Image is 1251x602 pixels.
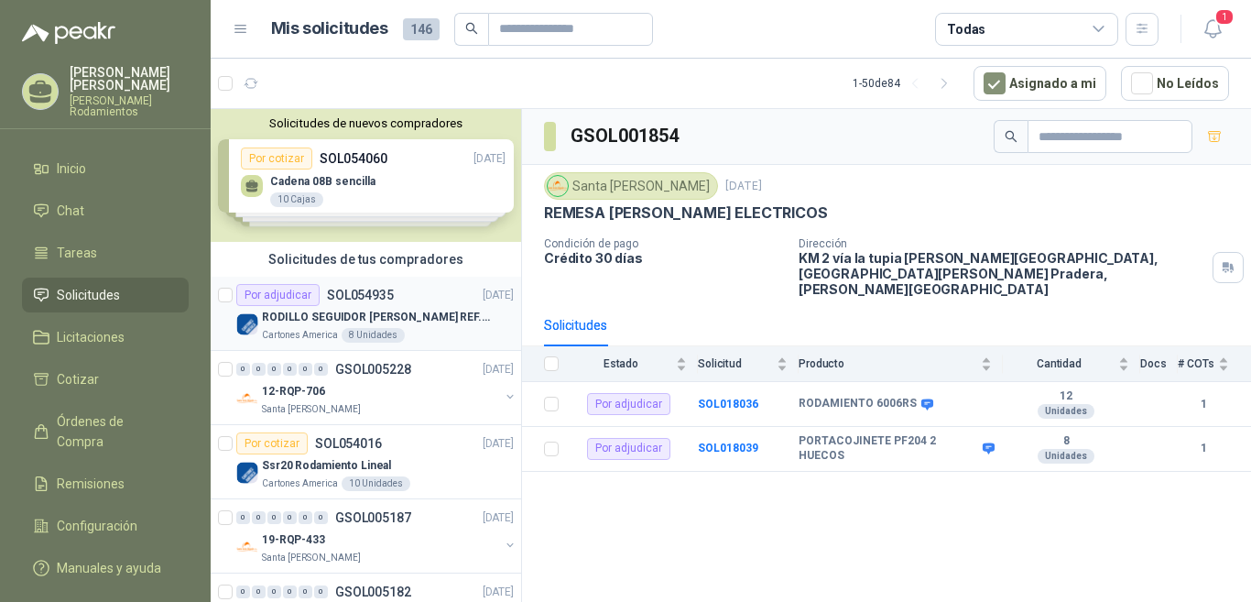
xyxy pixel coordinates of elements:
[57,369,99,389] span: Cotizar
[314,363,328,376] div: 0
[335,586,411,598] p: GSOL005182
[211,277,521,351] a: Por adjudicarSOL054935[DATE] Company LogoRODILLO SEGUIDOR [PERSON_NAME] REF. NATV-17-PPA [PERSON_...
[57,243,97,263] span: Tareas
[1003,357,1115,370] span: Cantidad
[725,178,762,195] p: [DATE]
[70,95,189,117] p: [PERSON_NAME] Rodamientos
[22,404,189,459] a: Órdenes de Compra
[587,393,670,415] div: Por adjudicar
[544,172,718,200] div: Santa [PERSON_NAME]
[22,151,189,186] a: Inicio
[236,586,250,598] div: 0
[252,363,266,376] div: 0
[267,586,281,598] div: 0
[327,289,394,301] p: SOL054935
[218,116,514,130] button: Solicitudes de nuevos compradores
[314,586,328,598] div: 0
[299,363,312,376] div: 0
[22,466,189,501] a: Remisiones
[236,462,258,484] img: Company Logo
[236,536,258,558] img: Company Logo
[267,363,281,376] div: 0
[947,19,985,39] div: Todas
[236,507,517,565] a: 0 0 0 0 0 0 GSOL005187[DATE] Company Logo19-RQP-433Santa [PERSON_NAME]
[570,357,672,370] span: Estado
[544,237,784,250] p: Condición de pago
[1003,434,1129,449] b: 8
[252,586,266,598] div: 0
[314,511,328,524] div: 0
[22,320,189,355] a: Licitaciones
[271,16,388,42] h1: Mis solicitudes
[22,278,189,312] a: Solicitudes
[335,511,411,524] p: GSOL005187
[403,18,440,40] span: 146
[335,363,411,376] p: GSOL005228
[252,511,266,524] div: 0
[1178,396,1229,413] b: 1
[262,457,391,475] p: Ssr20 Rodamiento Lineal
[483,287,514,304] p: [DATE]
[483,435,514,453] p: [DATE]
[262,551,361,565] p: Santa [PERSON_NAME]
[57,159,86,179] span: Inicio
[22,551,189,586] a: Manuales y ayuda
[22,22,115,44] img: Logo peakr
[1121,66,1229,101] button: No Leídos
[544,315,607,335] div: Solicitudes
[283,363,297,376] div: 0
[1005,130,1017,143] span: search
[236,388,258,410] img: Company Logo
[236,432,308,454] div: Por cotizar
[698,346,799,382] th: Solicitud
[57,201,84,221] span: Chat
[544,250,784,266] p: Crédito 30 días
[1003,346,1140,382] th: Cantidad
[799,434,978,463] b: PORTACOJINETE PF204 2 HUECOS
[57,474,125,494] span: Remisiones
[1140,346,1178,382] th: Docs
[1178,346,1251,382] th: # COTs
[1178,357,1214,370] span: # COTs
[262,328,338,343] p: Cartones America
[283,586,297,598] div: 0
[236,511,250,524] div: 0
[483,361,514,378] p: [DATE]
[799,237,1205,250] p: Dirección
[70,66,189,92] p: [PERSON_NAME] [PERSON_NAME]
[236,363,250,376] div: 0
[1003,389,1129,404] b: 12
[283,511,297,524] div: 0
[22,509,189,543] a: Configuración
[799,397,917,411] b: RODAMIENTO 6006RS
[211,109,521,242] div: Solicitudes de nuevos compradoresPor cotizarSOL054060[DATE] Cadena 08B sencilla10 CajasPor cotiza...
[262,531,325,549] p: 19-RQP-433
[236,313,258,335] img: Company Logo
[22,193,189,228] a: Chat
[570,346,698,382] th: Estado
[211,425,521,499] a: Por cotizarSOL054016[DATE] Company LogoSsr20 Rodamiento LinealCartones America10 Unidades
[57,558,161,578] span: Manuales y ayuda
[587,438,670,460] div: Por adjudicar
[698,442,758,454] a: SOL018039
[853,69,959,98] div: 1 - 50 de 84
[799,357,977,370] span: Producto
[57,327,125,347] span: Licitaciones
[211,242,521,277] div: Solicitudes de tus compradores
[974,66,1106,101] button: Asignado a mi
[236,358,517,417] a: 0 0 0 0 0 0 GSOL005228[DATE] Company Logo12-RQP-706Santa [PERSON_NAME]
[698,398,758,410] a: SOL018036
[483,584,514,601] p: [DATE]
[299,511,312,524] div: 0
[57,411,171,452] span: Órdenes de Compra
[262,309,490,326] p: RODILLO SEGUIDOR [PERSON_NAME] REF. NATV-17-PPA [PERSON_NAME]
[262,476,338,491] p: Cartones America
[299,586,312,598] div: 0
[315,437,382,450] p: SOL054016
[1178,440,1229,457] b: 1
[548,176,568,196] img: Company Logo
[262,402,361,417] p: Santa [PERSON_NAME]
[799,346,1003,382] th: Producto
